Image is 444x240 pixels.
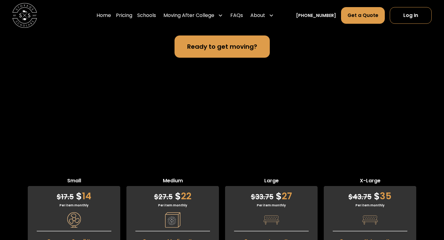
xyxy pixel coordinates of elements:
[230,7,243,24] a: FAQs
[276,189,282,203] span: $
[175,189,181,203] span: $
[12,3,37,28] img: Storage Scholars main logo
[250,12,265,19] div: About
[28,203,120,208] div: Per item monthly
[76,189,82,203] span: $
[163,12,214,19] div: Moving After College
[161,7,225,24] div: Moving After College
[97,7,111,24] a: Home
[324,203,416,208] div: Per item monthly
[28,186,120,203] div: 14
[362,212,378,228] img: Pricing Category Icon
[374,189,380,203] span: $
[116,7,132,24] a: Pricing
[248,7,276,24] div: About
[324,186,416,203] div: 35
[264,212,279,228] img: Pricing Category Icon
[154,192,158,202] span: $
[251,192,255,202] span: $
[28,177,120,186] span: Small
[126,203,219,208] div: Per item monthly
[137,7,156,24] a: Schools
[390,7,432,24] a: Log In
[296,12,336,19] a: [PHONE_NUMBER]
[348,192,372,202] span: 43.75
[154,192,173,202] span: 27.5
[126,177,219,186] span: Medium
[57,192,74,202] span: 17.5
[126,186,219,203] div: 22
[225,203,318,208] div: Per item monthly
[324,177,416,186] span: X-Large
[225,186,318,203] div: 27
[66,212,82,228] img: Pricing Category Icon
[165,212,180,228] img: Pricing Category Icon
[341,7,385,24] a: Get a Quote
[57,192,61,202] span: $
[225,177,318,186] span: Large
[348,192,353,202] span: $
[175,35,270,58] a: Ready to get moving?
[251,192,273,202] span: 33.75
